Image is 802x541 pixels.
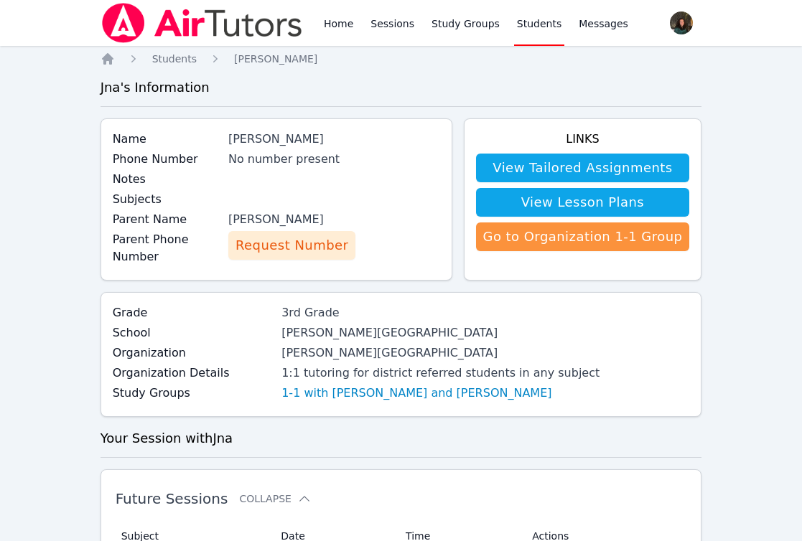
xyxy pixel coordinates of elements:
h3: Your Session with Jna [101,428,702,448]
span: Request Number [236,235,348,255]
img: Air Tutors [101,3,304,43]
nav: Breadcrumb [101,52,702,66]
div: [PERSON_NAME][GEOGRAPHIC_DATA] [281,344,600,362]
div: [PERSON_NAME] [228,211,440,228]
a: View Lesson Plans [476,188,690,217]
a: 1-1 with [PERSON_NAME] and [PERSON_NAME] [281,385,551,402]
a: Students [152,52,197,66]
div: No number present [228,151,440,168]
span: Messages [579,17,628,31]
div: [PERSON_NAME] [228,131,440,148]
label: Name [113,131,220,148]
div: 3rd Grade [281,304,600,321]
button: Collapse [239,491,311,506]
label: Parent Name [113,211,220,228]
label: Phone Number [113,151,220,168]
span: Students [152,53,197,65]
span: Future Sessions [116,490,228,507]
a: [PERSON_NAME] [234,52,317,66]
label: Organization Details [113,364,274,382]
label: Organization [113,344,274,362]
div: 1:1 tutoring for district referred students in any subject [281,364,600,382]
label: Notes [113,171,220,188]
label: Study Groups [113,385,274,402]
button: Request Number [228,231,355,260]
label: Grade [113,304,274,321]
a: View Tailored Assignments [476,154,690,182]
label: Parent Phone Number [113,231,220,265]
label: Subjects [113,191,220,208]
div: [PERSON_NAME][GEOGRAPHIC_DATA] [281,324,600,342]
h4: Links [476,131,690,148]
span: [PERSON_NAME] [234,53,317,65]
h3: Jna 's Information [101,77,702,98]
label: School [113,324,274,342]
a: Go to Organization 1-1 Group [476,222,690,251]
